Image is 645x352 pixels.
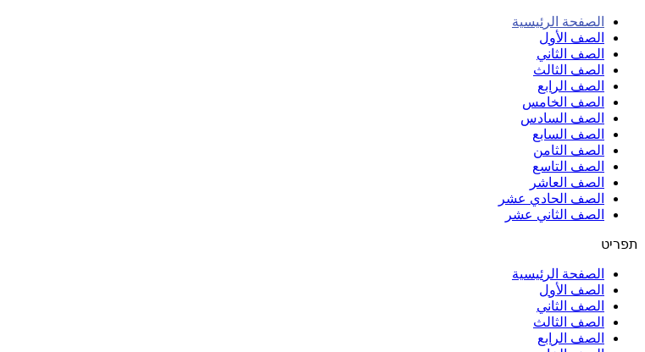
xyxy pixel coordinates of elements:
[505,207,604,222] a: الصف الثاني عشر
[530,175,604,190] a: الصف العاشر
[537,331,604,345] a: الصف الرابع
[539,283,604,297] a: الصف الأول
[533,63,604,77] a: الصف الثالث
[537,299,604,313] a: الصف الثاني
[522,95,604,109] a: الصف الخامس
[520,111,604,125] a: الصف السادس
[601,237,638,251] span: תפריט
[539,30,604,45] a: الصف الأول
[537,79,604,93] a: الصف الرابع
[533,143,604,157] a: الصف الثامن
[537,47,604,61] a: الصف الثاني
[512,14,604,29] a: الصفحة الرئيسية
[151,236,638,252] div: כפתור פתיחת תפריט
[512,267,604,281] a: الصفحة الرئيسية
[498,191,604,206] a: الصف الحادي عشر
[532,127,604,141] a: الصف السابع
[533,315,604,329] a: الصف الثالث
[532,159,604,173] a: الصف التاسع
